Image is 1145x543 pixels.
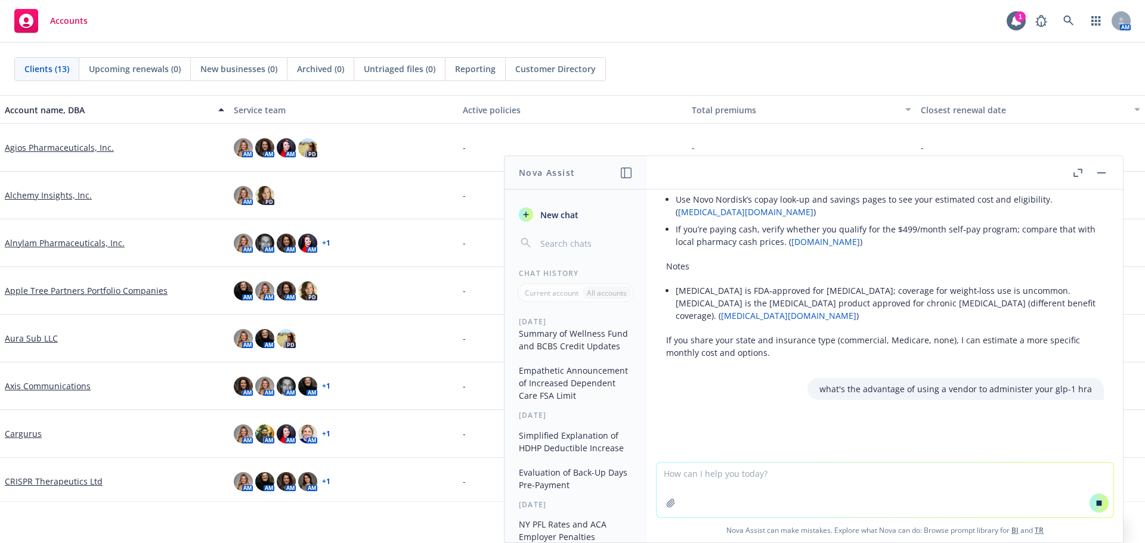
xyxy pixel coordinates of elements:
li: If you’re paying cash, verify whether you qualify for the $499/month self‑pay program; compare th... [676,221,1104,250]
div: Closest renewal date [921,104,1127,116]
img: photo [255,281,274,300]
a: Switch app [1084,9,1108,33]
span: Reporting [455,63,496,75]
a: Search [1057,9,1081,33]
div: Account name, DBA [5,104,211,116]
a: Accounts [10,4,92,38]
a: BI [1011,525,1019,535]
li: [MEDICAL_DATA] is FDA‑approved for [MEDICAL_DATA]; coverage for weight‑loss use is uncommon. [MED... [676,282,1104,324]
a: Axis Communications [5,380,91,392]
div: Service team [234,104,453,116]
a: [MEDICAL_DATA][DOMAIN_NAME] [678,206,813,218]
img: photo [277,234,296,253]
img: photo [234,377,253,396]
span: - [463,332,466,345]
span: Archived (0) [297,63,344,75]
img: photo [298,234,317,253]
img: photo [255,234,274,253]
img: photo [234,234,253,253]
div: [DATE] [505,499,647,510]
button: Service team [229,95,458,124]
img: photo [255,377,274,396]
button: Simplified Explanation of HDHP Deductible Increase [514,426,638,458]
img: photo [298,281,317,300]
span: Upcoming renewals (0) [89,63,181,75]
span: Nova Assist can make mistakes. Explore what Nova can do: Browse prompt library for and [652,518,1118,542]
img: photo [298,472,317,491]
img: photo [298,138,317,157]
p: Current account [525,288,578,298]
img: photo [298,377,317,396]
button: Evaluation of Back-Up Days Pre-Payment [514,463,638,495]
img: photo [255,186,274,205]
button: Closest renewal date [916,95,1145,124]
img: photo [277,329,296,348]
span: - [463,380,466,392]
div: Total premiums [692,104,898,116]
span: - [921,141,924,154]
a: + 1 [322,383,330,390]
img: photo [277,138,296,157]
img: photo [234,281,253,300]
a: CRISPR Therapeutics Ltd [5,475,103,488]
button: Total premiums [687,95,916,124]
span: New businesses (0) [200,63,277,75]
img: photo [234,329,253,348]
span: - [463,427,466,440]
a: Agios Pharmaceuticals, Inc. [5,141,114,154]
button: Active policies [458,95,687,124]
a: [MEDICAL_DATA][DOMAIN_NAME] [721,310,856,321]
button: Empathetic Announcement of Increased Dependent Care FSA Limit [514,361,638,405]
span: Accounts [50,16,88,26]
img: photo [255,138,274,157]
div: Chat History [505,268,647,278]
a: + 1 [322,240,330,247]
p: If you share your state and insurance type (commercial, Medicare, none), I can estimate a more sp... [666,334,1104,359]
a: Aura Sub LLC [5,332,58,345]
img: photo [234,472,253,491]
span: - [463,284,466,297]
span: - [692,141,695,154]
img: photo [255,472,274,491]
h1: Nova Assist [519,166,575,179]
li: Use Novo Nordisk’s copay look‑up and savings pages to see your estimated cost and eligibility. ( ) [676,191,1104,221]
img: photo [234,186,253,205]
a: Cargurus [5,427,42,440]
img: photo [277,424,296,443]
img: photo [255,329,274,348]
img: photo [234,424,253,443]
div: [DATE] [505,317,647,327]
div: Active policies [463,104,682,116]
a: + 1 [322,430,330,437]
a: [DOMAIN_NAME] [791,236,860,247]
p: All accounts [587,288,627,298]
a: + 1 [322,478,330,485]
a: Report a Bug [1029,9,1053,33]
p: what's the advantage of using a vendor to administer your glp-1 hra [819,383,1092,395]
img: photo [234,138,253,157]
div: 1 [1015,11,1026,22]
span: Customer Directory [515,63,596,75]
img: photo [277,377,296,396]
span: - [463,475,466,488]
span: - [463,237,466,249]
span: - [463,141,466,154]
a: Alchemy Insights, Inc. [5,189,92,201]
img: photo [298,424,317,443]
a: Alnylam Pharmaceuticals, Inc. [5,237,125,249]
img: photo [277,281,296,300]
button: Summary of Wellness Fund and BCBS Credit Updates [514,324,638,356]
span: Untriaged files (0) [364,63,435,75]
button: New chat [514,204,638,225]
span: - [463,189,466,201]
div: [DATE] [505,410,647,420]
span: Clients (13) [24,63,69,75]
p: Notes [666,260,1104,272]
a: TR [1035,525,1044,535]
span: New chat [538,209,578,221]
img: photo [277,472,296,491]
input: Search chats [538,235,633,252]
img: photo [255,424,274,443]
a: Apple Tree Partners Portfolio Companies [5,284,168,297]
